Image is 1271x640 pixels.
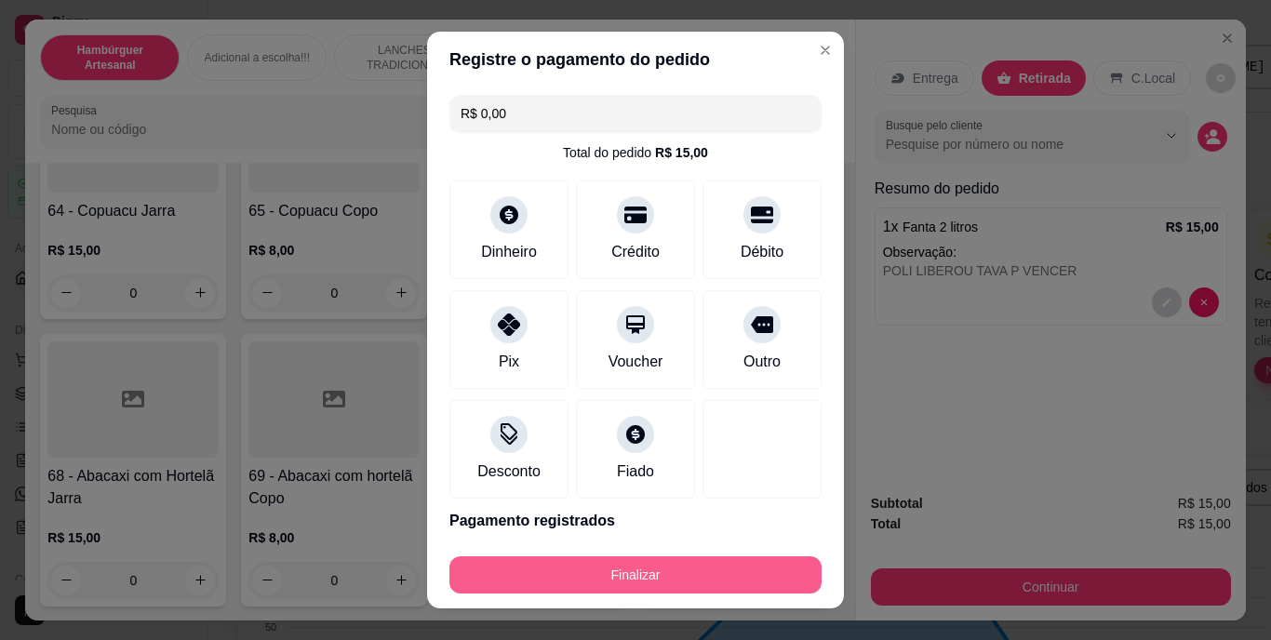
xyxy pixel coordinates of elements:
div: Fiado [617,460,654,483]
div: Débito [741,241,783,263]
div: Total do pedido [563,143,708,162]
div: R$ 15,00 [655,143,708,162]
p: Pagamento registrados [449,510,822,532]
div: Dinheiro [481,241,537,263]
div: Desconto [477,460,541,483]
div: Outro [743,351,781,373]
div: Pix [499,351,519,373]
div: Crédito [611,241,660,263]
header: Registre o pagamento do pedido [427,32,844,87]
button: Close [810,35,840,65]
input: Ex.: hambúrguer de cordeiro [461,95,810,132]
div: Voucher [609,351,663,373]
button: Finalizar [449,556,822,593]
